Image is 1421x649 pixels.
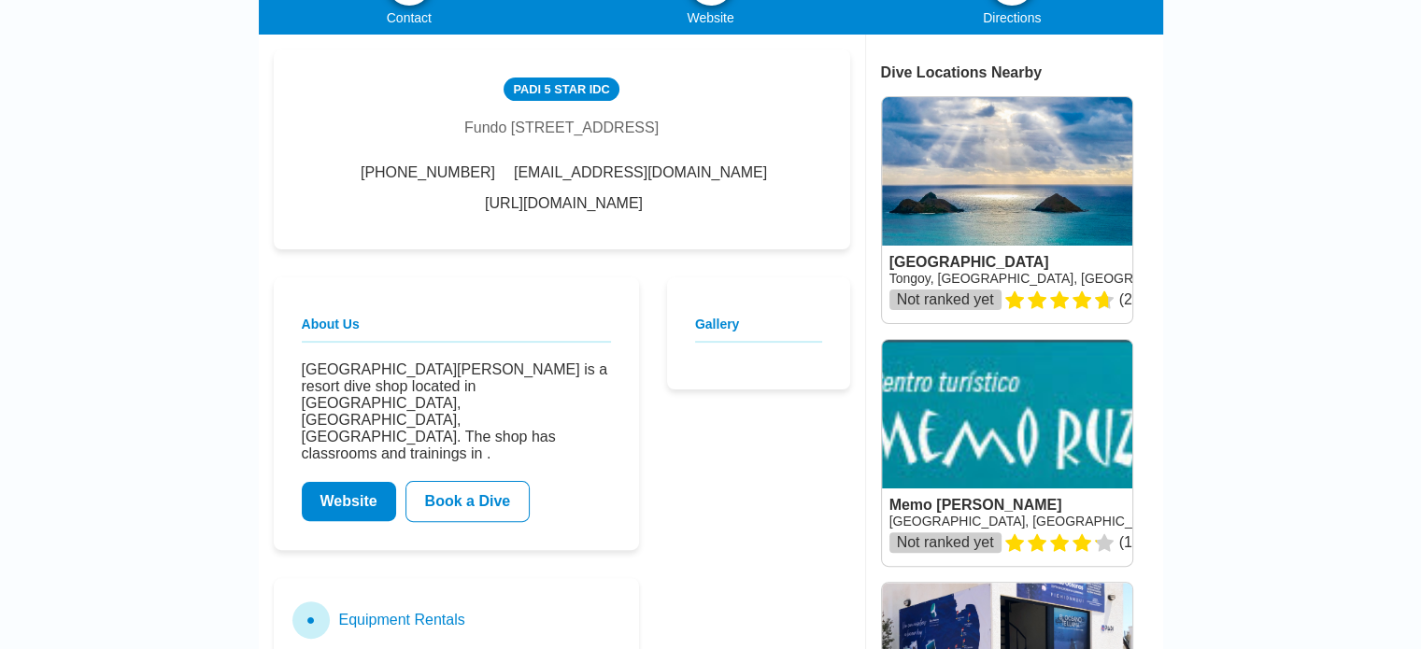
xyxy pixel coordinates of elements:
[695,317,822,343] h2: Gallery
[861,10,1163,25] div: Directions
[361,164,495,181] span: [PHONE_NUMBER]
[889,514,1169,529] a: [GEOGRAPHIC_DATA], [GEOGRAPHIC_DATA]
[339,612,465,628] h3: Equipment Rentals
[302,361,611,462] p: [GEOGRAPHIC_DATA][PERSON_NAME] is a resort dive shop located in [GEOGRAPHIC_DATA], [GEOGRAPHIC_DA...
[889,271,1217,286] a: Tongoy, [GEOGRAPHIC_DATA], [GEOGRAPHIC_DATA]
[560,10,861,25] div: Website
[302,317,611,343] h2: About Us
[405,481,531,522] a: Book a Dive
[504,78,618,101] div: PADI 5 Star IDC
[302,482,396,521] a: Website
[259,10,561,25] div: Contact
[514,164,767,181] span: [EMAIL_ADDRESS][DOMAIN_NAME]
[485,195,643,212] a: [URL][DOMAIN_NAME]
[464,120,659,136] div: Fundo [STREET_ADDRESS]
[881,64,1163,81] div: Dive Locations Nearby
[292,601,330,639] div: ●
